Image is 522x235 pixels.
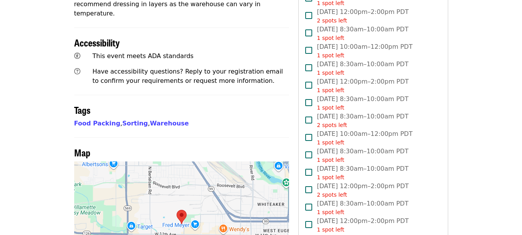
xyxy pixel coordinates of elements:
a: Sorting [122,120,148,127]
span: 1 spot left [317,157,344,163]
span: 1 spot left [317,87,344,93]
span: 1 spot left [317,174,344,180]
span: [DATE] 10:00am–12:00pm PDT [317,42,412,60]
span: [DATE] 8:30am–10:00am PDT [317,60,408,77]
span: 1 spot left [317,226,344,233]
i: universal-access icon [74,52,80,60]
span: [DATE] 12:00pm–2:00pm PDT [317,7,409,25]
span: [DATE] 8:30am–10:00am PDT [317,94,408,112]
a: Food Packing [74,120,121,127]
span: 1 spot left [317,35,344,41]
span: Accessibility [74,36,120,49]
span: [DATE] 12:00pm–2:00pm PDT [317,216,409,234]
span: This event meets ADA standards [92,52,194,60]
span: 2 spots left [317,17,347,24]
span: [DATE] 12:00pm–2:00pm PDT [317,182,409,199]
span: Map [74,146,90,159]
span: [DATE] 8:30am–10:00am PDT [317,112,408,129]
span: , [122,120,150,127]
span: 1 spot left [317,105,344,111]
span: 2 spots left [317,192,347,198]
span: [DATE] 8:30am–10:00am PDT [317,164,408,182]
i: question-circle icon [74,68,80,75]
span: 1 spot left [317,139,344,146]
span: 1 spot left [317,52,344,58]
span: 2 spots left [317,122,347,128]
span: 1 spot left [317,209,344,215]
span: 1 spot left [317,70,344,76]
span: [DATE] 8:30am–10:00am PDT [317,147,408,164]
span: [DATE] 10:00am–12:00pm PDT [317,129,412,147]
span: [DATE] 8:30am–10:00am PDT [317,25,408,42]
span: Tags [74,103,90,117]
span: [DATE] 12:00pm–2:00pm PDT [317,77,409,94]
span: , [74,120,122,127]
a: Warehouse [150,120,189,127]
span: [DATE] 8:30am–10:00am PDT [317,199,408,216]
span: Have accessibility questions? Reply to your registration email to confirm your requirements or re... [92,68,283,84]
